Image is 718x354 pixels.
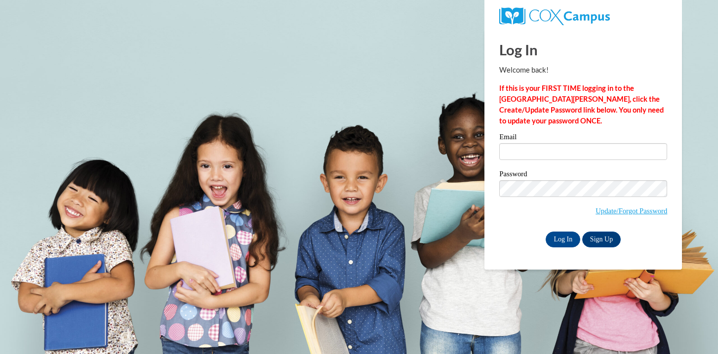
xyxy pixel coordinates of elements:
a: COX Campus [499,11,609,20]
input: Log In [546,232,580,247]
h1: Log In [499,39,667,60]
a: Update/Forgot Password [596,207,667,215]
label: Email [499,133,667,143]
img: COX Campus [499,7,609,25]
p: Welcome back! [499,65,667,76]
label: Password [499,170,667,180]
strong: If this is your FIRST TIME logging in to the [GEOGRAPHIC_DATA][PERSON_NAME], click the Create/Upd... [499,84,664,125]
a: Sign Up [582,232,621,247]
